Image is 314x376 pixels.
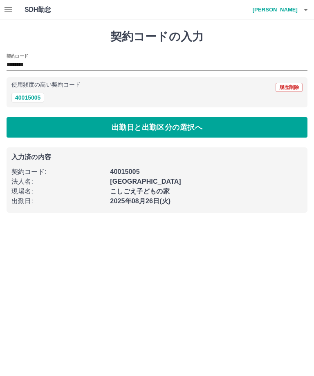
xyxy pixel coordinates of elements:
b: 40015005 [110,168,139,175]
p: 使用頻度の高い契約コード [11,82,81,88]
h2: 契約コード [7,53,28,59]
button: 40015005 [11,93,44,102]
p: 入力済の内容 [11,154,303,160]
p: 現場名 : [11,187,105,196]
h1: 契約コードの入力 [7,30,307,44]
p: 出勤日 : [11,196,105,206]
button: 履歴削除 [276,83,303,92]
button: 出勤日と出勤区分の選択へ [7,117,307,138]
b: 2025年08月26日(火) [110,198,170,205]
b: [GEOGRAPHIC_DATA] [110,178,181,185]
b: こしごえ子どもの家 [110,188,169,195]
p: 契約コード : [11,167,105,177]
p: 法人名 : [11,177,105,187]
